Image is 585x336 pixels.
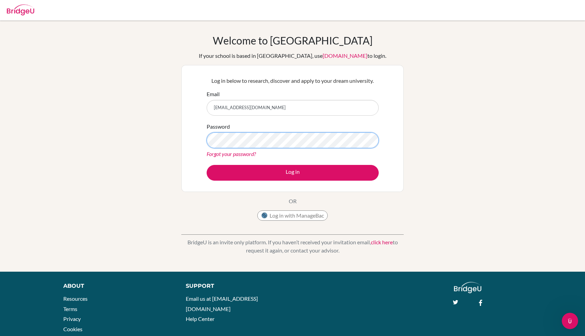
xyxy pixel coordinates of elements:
[186,282,285,290] div: Support
[63,295,88,302] a: Resources
[562,313,578,329] iframe: Intercom live chat
[7,4,34,15] img: Bridge-U
[199,52,386,60] div: If your school is based in [GEOGRAPHIC_DATA], use to login.
[63,306,77,312] a: Terms
[257,210,328,221] button: Log in with ManageBac
[63,315,81,322] a: Privacy
[207,90,220,98] label: Email
[213,34,373,47] h1: Welcome to [GEOGRAPHIC_DATA]
[186,315,214,322] a: Help Center
[186,295,258,312] a: Email us at [EMAIL_ADDRESS][DOMAIN_NAME]
[454,282,482,293] img: logo_white@2x-f4f0deed5e89b7ecb1c2cc34c3e3d731f90f0f143d5ea2071677605dd97b5244.png
[207,165,379,181] button: Log in
[371,239,393,245] a: click here
[207,122,230,131] label: Password
[289,197,297,205] p: OR
[181,238,404,255] p: BridgeU is an invite only platform. If you haven’t received your invitation email, to request it ...
[207,77,379,85] p: Log in below to research, discover and apply to your dream university.
[207,151,256,157] a: Forgot your password?
[63,282,170,290] div: About
[323,52,367,59] a: [DOMAIN_NAME]
[63,326,82,332] a: Cookies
